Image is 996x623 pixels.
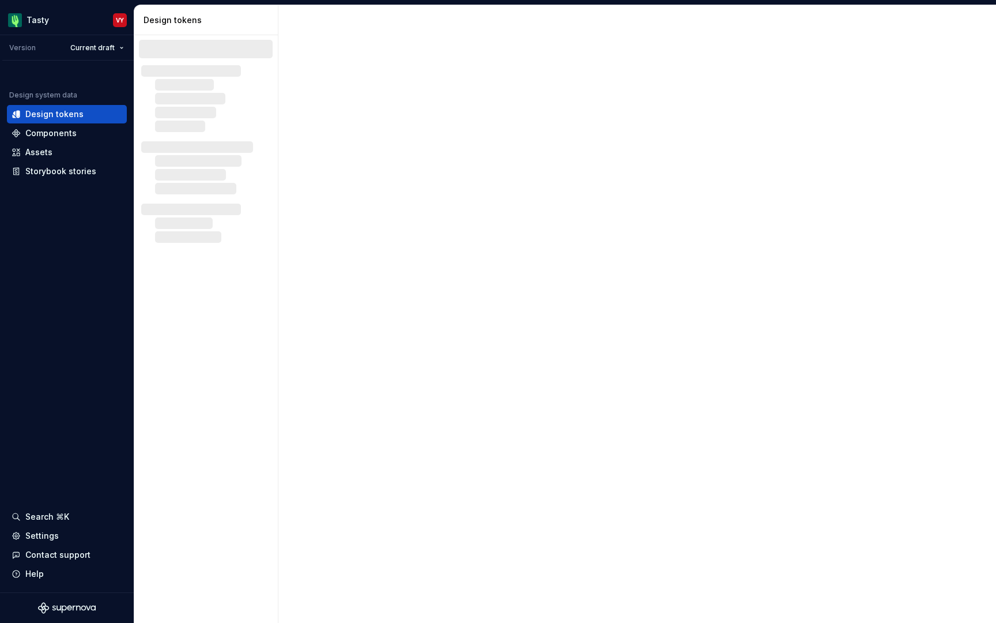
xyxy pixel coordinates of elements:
[25,511,69,523] div: Search ⌘K
[7,527,127,545] a: Settings
[70,43,115,52] span: Current draft
[27,14,49,26] div: Tasty
[7,508,127,526] button: Search ⌘K
[144,14,273,26] div: Design tokens
[25,127,77,139] div: Components
[25,568,44,580] div: Help
[2,7,131,32] button: TastyVY
[25,147,52,158] div: Assets
[8,13,22,27] img: 5a785b6b-c473-494b-9ba3-bffaf73304c7.png
[7,162,127,181] a: Storybook stories
[25,166,96,177] div: Storybook stories
[25,530,59,542] div: Settings
[7,105,127,123] a: Design tokens
[9,43,36,52] div: Version
[7,565,127,583] button: Help
[7,124,127,142] a: Components
[116,16,124,25] div: VY
[25,108,84,120] div: Design tokens
[7,143,127,162] a: Assets
[7,546,127,564] button: Contact support
[25,549,90,561] div: Contact support
[65,40,129,56] button: Current draft
[38,602,96,614] svg: Supernova Logo
[9,91,77,100] div: Design system data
